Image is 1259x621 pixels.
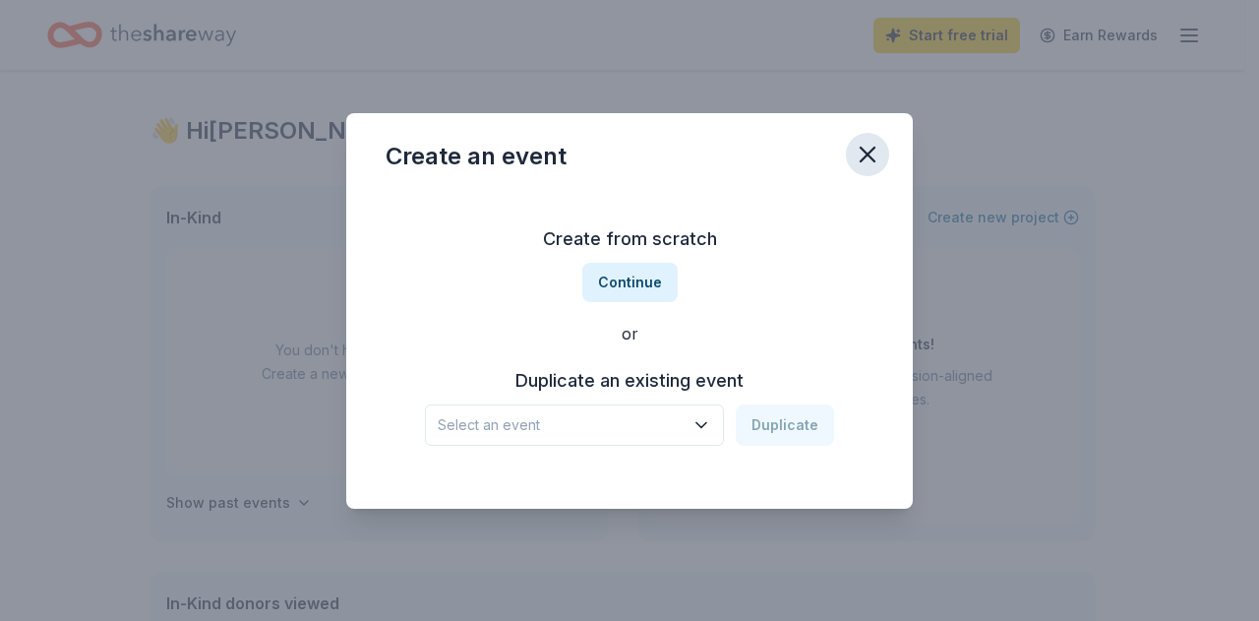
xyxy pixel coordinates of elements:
div: or [386,322,873,345]
span: Select an event [438,413,684,437]
div: Create an event [386,141,567,172]
h3: Create from scratch [386,223,873,255]
button: Continue [582,263,678,302]
h3: Duplicate an existing event [425,365,834,397]
button: Select an event [425,404,724,446]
